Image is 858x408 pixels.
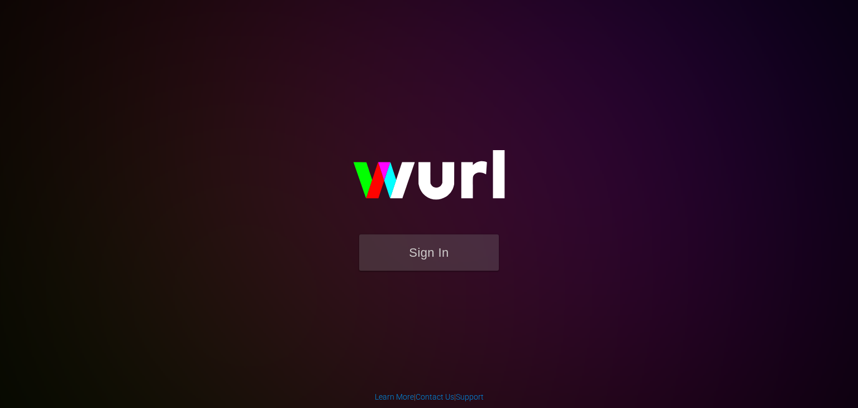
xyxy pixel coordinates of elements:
[375,391,484,402] div: | |
[456,392,484,401] a: Support
[375,392,414,401] a: Learn More
[317,126,541,234] img: wurl-logo-on-black-223613ac3d8ba8fe6dc639794a292ebdb59501304c7dfd60c99c58986ef67473.svg
[416,392,454,401] a: Contact Us
[359,234,499,271] button: Sign In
